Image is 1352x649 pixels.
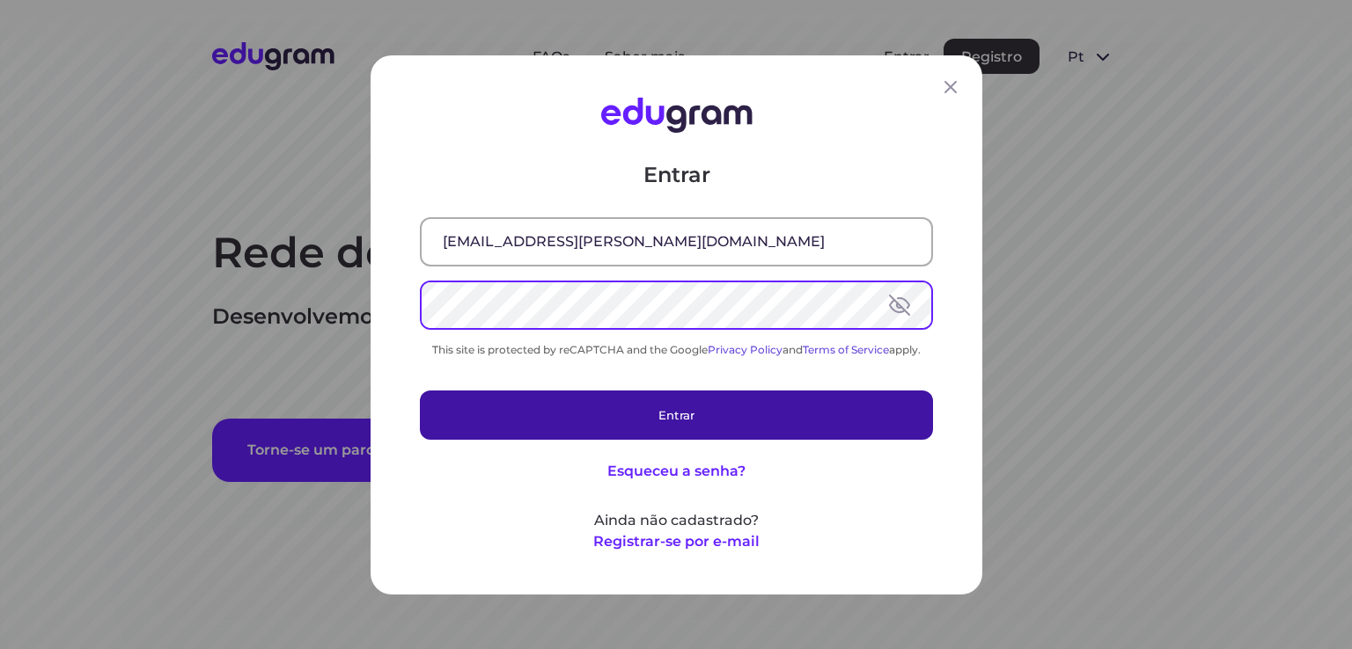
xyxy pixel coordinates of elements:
[422,218,931,264] input: E-mail
[708,342,783,355] a: Privacy Policy
[420,160,933,188] p: Entrar
[420,342,933,355] div: This site is protected by reCAPTCHA and the Google and apply.
[600,98,752,133] img: Edugram Logo
[593,530,760,551] button: Registrar-se por e-mail
[607,460,746,481] button: Esqueceu a senha?
[803,342,889,355] a: Terms of Service
[420,390,933,439] button: Entrar
[420,509,933,530] p: Ainda não cadastrado?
